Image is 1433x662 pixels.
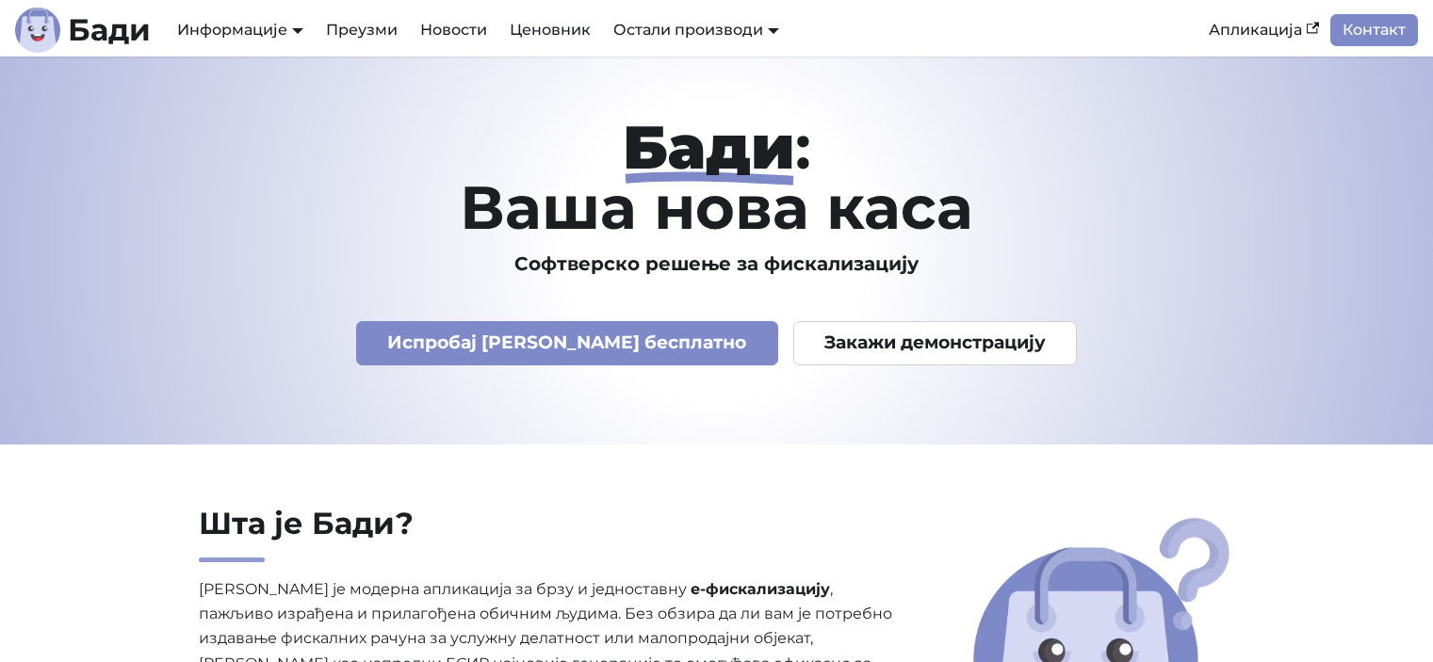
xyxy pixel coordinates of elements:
a: Закажи демонстрацију [793,321,1078,365]
a: Остали производи [613,21,779,39]
h1: : Ваша нова каса [110,117,1324,237]
b: Бади [68,15,151,45]
a: Апликација [1197,14,1330,46]
a: ЛогоБади [15,8,151,53]
strong: е-фискализацију [691,580,830,598]
img: Лого [15,8,60,53]
a: Преузми [315,14,409,46]
a: Контакт [1330,14,1418,46]
h2: Шта је Бади? [199,505,894,562]
a: Информације [177,21,303,39]
a: Ценовник [498,14,602,46]
strong: Бади [623,110,795,184]
a: Испробај [PERSON_NAME] бесплатно [356,321,778,365]
h3: Софтверско решење за фискализацију [110,252,1324,276]
a: Новости [409,14,498,46]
